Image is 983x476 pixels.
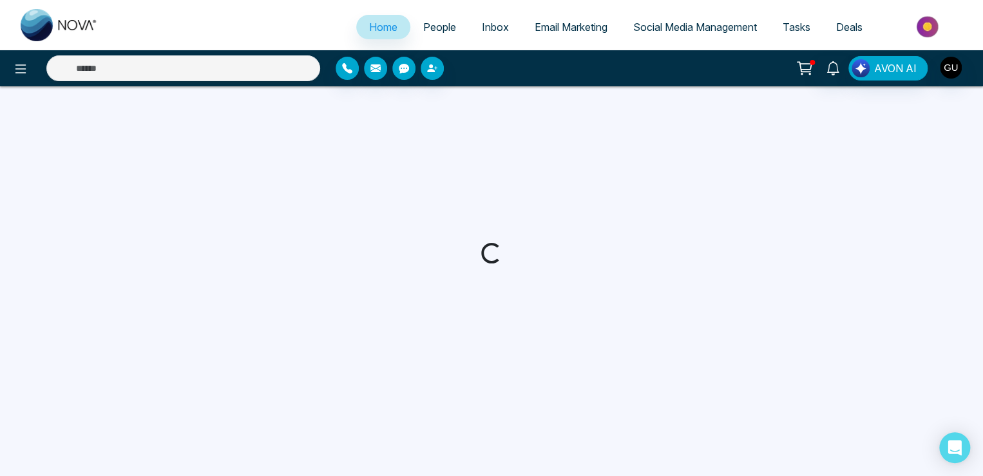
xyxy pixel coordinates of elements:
[423,21,456,33] span: People
[21,9,98,41] img: Nova CRM Logo
[369,21,397,33] span: Home
[783,21,810,33] span: Tasks
[770,15,823,39] a: Tasks
[410,15,469,39] a: People
[874,61,917,76] span: AVON AI
[469,15,522,39] a: Inbox
[356,15,410,39] a: Home
[836,21,863,33] span: Deals
[535,21,607,33] span: Email Marketing
[848,56,928,81] button: AVON AI
[620,15,770,39] a: Social Media Management
[852,59,870,77] img: Lead Flow
[633,21,757,33] span: Social Media Management
[940,57,962,79] img: User Avatar
[939,432,970,463] div: Open Intercom Messenger
[823,15,875,39] a: Deals
[482,21,509,33] span: Inbox
[522,15,620,39] a: Email Marketing
[882,12,975,41] img: Market-place.gif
